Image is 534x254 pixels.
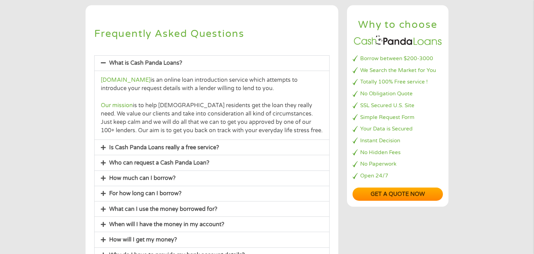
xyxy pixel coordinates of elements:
[353,188,443,201] a: Get a quote now
[109,190,181,197] a: For how long can I borrow?
[95,155,329,170] div: Who can request a Cash Panda Loan?
[109,236,177,243] a: How will I get my money?
[109,159,209,166] a: Who can request a Cash Panda Loan?
[109,221,224,228] a: When will I have the money in my account?
[353,172,443,180] li: Open 24/7
[353,149,443,157] li: No Hidden Fees
[353,78,443,86] li: Totally 100% Free service !
[101,101,323,135] p: is to help [DEMOGRAPHIC_DATA] residents get the loan they really need. We value our clients and t...
[109,175,176,182] a: How much can I borrow?
[353,18,443,31] h2: Why to choose
[109,59,182,66] a: What is Cash Panda Loans?
[353,90,443,98] li: No Obligation Quote
[353,66,443,74] li: We Search the Market for You
[95,71,329,140] div: What is Cash Panda Loans?
[353,125,443,133] li: Your Data is Secured
[95,171,329,186] div: How much can I borrow?
[101,76,323,93] p: is an online loan introduction service which attempts to introduce your request details with a le...
[95,232,329,247] div: How will I get my money?
[101,102,133,109] a: Our mission
[353,137,443,145] li: Instant Decision
[95,186,329,201] div: For how long can I borrow?
[95,201,329,216] div: What can I use the money borrowed for?
[95,56,329,71] div: What is Cash Panda Loans?
[353,102,443,110] li: SSL Secured U.S. Site
[94,29,330,39] h2: Frequently Asked Questions
[109,206,217,213] a: What can I use the money borrowed for?
[95,140,329,155] div: Is Cash Panda Loans really a free service?
[353,160,443,168] li: No Paperwork
[95,217,329,232] div: When will I have the money in my account?
[101,77,151,84] a: [DOMAIN_NAME]
[353,113,443,121] li: Simple Request Form
[109,144,219,151] a: Is Cash Panda Loans really a free service?
[353,55,443,63] li: Borrow between $200-3000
